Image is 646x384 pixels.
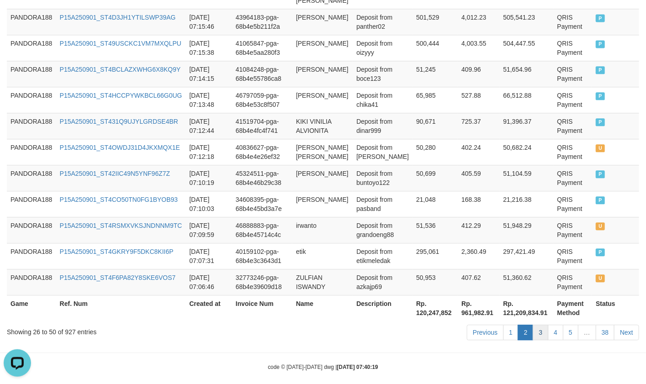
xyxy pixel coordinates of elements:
span: UNPAID [596,274,605,282]
td: QRIS Payment [553,113,592,139]
a: P15A250901_ST431Q9UJYLGRDSE4BR [60,118,178,125]
a: 4 [548,325,563,340]
td: PANDORA188 [7,9,56,35]
td: PANDORA188 [7,217,56,243]
td: 2,360.49 [458,243,499,269]
td: 50,953 [413,269,458,295]
a: Previous [467,325,503,340]
td: QRIS Payment [553,35,592,61]
th: Rp. 121,209,834.91 [500,295,553,321]
td: 51,360.62 [500,269,553,295]
button: Open LiveChat chat widget [4,4,31,31]
td: 527.88 [458,87,499,113]
span: PAID [596,196,605,204]
td: 407.62 [458,269,499,295]
td: [DATE] 07:12:18 [186,139,232,165]
a: 1 [503,325,519,340]
td: QRIS Payment [553,191,592,217]
td: [DATE] 07:14:15 [186,61,232,87]
td: QRIS Payment [553,61,592,87]
td: Deposit from dinar999 [353,113,413,139]
td: Deposit from buntoyo122 [353,165,413,191]
td: PANDORA188 [7,113,56,139]
a: Next [614,325,639,340]
td: PANDORA188 [7,243,56,269]
td: QRIS Payment [553,269,592,295]
a: 5 [563,325,579,340]
a: P15A250901_ST49USCKC1VM7MXQLPU [60,40,181,47]
td: PANDORA188 [7,87,56,113]
div: Showing 26 to 50 of 927 entries [7,324,262,337]
td: 295,061 [413,243,458,269]
td: 51,536 [413,217,458,243]
td: [DATE] 07:12:44 [186,113,232,139]
td: PANDORA188 [7,269,56,295]
td: 46797059-pga-68b4e53c8f507 [232,87,292,113]
td: 402.24 [458,139,499,165]
td: 4,012.23 [458,9,499,35]
td: Deposit from grandoeng88 [353,217,413,243]
td: 46888883-pga-68b4e45714c4c [232,217,292,243]
td: 4,003.55 [458,35,499,61]
td: Deposit from chika41 [353,87,413,113]
td: [DATE] 07:15:46 [186,9,232,35]
td: 65,985 [413,87,458,113]
td: [DATE] 07:09:59 [186,217,232,243]
span: UNPAID [596,222,605,230]
td: PANDORA188 [7,139,56,165]
td: Deposit from panther02 [353,9,413,35]
a: P15A250901_ST4GKRY9F5DKC8KII6P [60,248,174,255]
span: PAID [596,248,605,256]
span: PAID [596,66,605,74]
td: Deposit from [PERSON_NAME] [353,139,413,165]
td: [DATE] 07:10:03 [186,191,232,217]
td: 50,699 [413,165,458,191]
td: [DATE] 07:07:31 [186,243,232,269]
span: PAID [596,118,605,126]
td: PANDORA188 [7,165,56,191]
td: 297,421.49 [500,243,553,269]
td: 40159102-pga-68b4e3c3643d1 [232,243,292,269]
td: QRIS Payment [553,139,592,165]
a: 38 [596,325,615,340]
a: P15A250901_ST4RSMXVKSJNDNNM9TC [60,222,182,229]
a: P15A250901_ST4BCLAZXWHG6X8KQ9Y [60,66,181,73]
a: 3 [533,325,548,340]
td: [PERSON_NAME] [292,61,353,87]
a: P15A250901_ST4OWDJ31D4JKXMQX1E [60,144,180,151]
td: 51,948.29 [500,217,553,243]
th: Description [353,295,413,321]
td: 405.59 [458,165,499,191]
th: Ref. Num [56,295,186,321]
th: Created at [186,295,232,321]
th: Game [7,295,56,321]
th: Invoice Num [232,295,292,321]
td: 90,671 [413,113,458,139]
td: 40836627-pga-68b4e4e26ef32 [232,139,292,165]
td: 500,444 [413,35,458,61]
td: ZULFIAN ISWANDY [292,269,353,295]
td: 412.29 [458,217,499,243]
td: [PERSON_NAME] [292,191,353,217]
strong: [DATE] 07:40:19 [337,364,378,370]
td: PANDORA188 [7,61,56,87]
span: PAID [596,40,605,48]
a: P15A250901_ST4CO50TN0FG1BYOB93 [60,196,178,203]
td: 725.37 [458,113,499,139]
td: 43964183-pga-68b4e5b211f2a [232,9,292,35]
td: 168.38 [458,191,499,217]
td: [PERSON_NAME] [292,35,353,61]
td: QRIS Payment [553,87,592,113]
th: Rp. 961,982.91 [458,295,499,321]
td: etik [292,243,353,269]
span: PAID [596,14,605,22]
td: [DATE] 07:15:38 [186,35,232,61]
td: 45324511-pga-68b4e46b29c38 [232,165,292,191]
a: 2 [518,325,533,340]
td: 51,654.96 [500,61,553,87]
td: 34608395-pga-68b4e45bd3a7e [232,191,292,217]
th: Name [292,295,353,321]
td: 51,245 [413,61,458,87]
td: 32773246-pga-68b4e39609d18 [232,269,292,295]
td: [DATE] 07:06:46 [186,269,232,295]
